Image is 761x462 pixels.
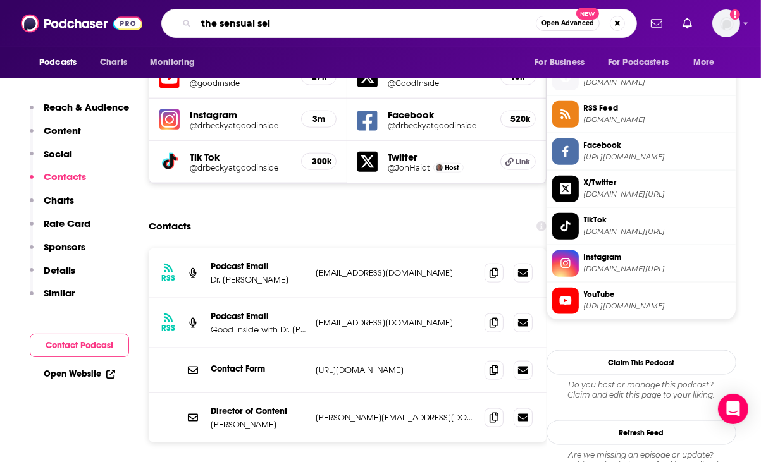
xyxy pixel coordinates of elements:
[161,323,175,333] h3: RSS
[730,9,740,20] svg: Add a profile image
[388,121,490,130] a: @drbeckyatgoodinside
[141,51,211,75] button: open menu
[312,114,326,125] h5: 3m
[211,363,306,374] p: Contact Form
[211,324,306,335] p: Good Inside with Dr. [PERSON_NAME] Podcast Email
[30,264,75,288] button: Details
[190,78,291,88] h5: @goodinside
[646,13,667,34] a: Show notifications dropdown
[190,109,291,121] h5: Instagram
[44,171,86,183] p: Contacts
[44,368,115,379] a: Open Website
[30,217,90,241] button: Rate Card
[712,9,740,37] span: Logged in as putnampublicity
[30,171,86,194] button: Contacts
[693,54,715,71] span: More
[526,51,600,75] button: open menu
[44,264,75,276] p: Details
[159,109,180,130] img: iconImage
[30,287,75,310] button: Similar
[211,419,306,430] p: [PERSON_NAME]
[149,214,191,238] h2: Contacts
[44,241,85,253] p: Sponsors
[44,287,75,299] p: Similar
[30,51,93,75] button: open menu
[190,121,291,130] a: @drbeckyatgoodinside
[161,273,175,283] h3: RSS
[388,109,490,121] h5: Facebook
[316,365,474,375] p: [URL][DOMAIN_NAME]
[584,301,731,311] span: https://www.youtube.com/@goodinside
[712,9,740,37] img: User Profile
[44,194,74,206] p: Charts
[190,151,291,163] h5: Tik Tok
[584,78,731,87] span: good-inside.simplecast.com
[30,125,81,148] button: Content
[552,176,731,202] a: X/Twitter[DOMAIN_NAME][URL]
[388,163,430,173] h5: @JonHaidt
[584,140,731,151] span: Facebook
[30,334,129,357] button: Contact Podcast
[150,54,195,71] span: Monitoring
[30,148,72,171] button: Social
[584,190,731,199] span: twitter.com/GoodInside
[30,241,85,264] button: Sponsors
[552,138,731,165] a: Facebook[URL][DOMAIN_NAME]
[211,261,306,272] p: Podcast Email
[516,157,530,167] span: Link
[161,9,637,38] div: Search podcasts, credits, & more...
[30,194,74,217] button: Charts
[608,54,669,71] span: For Podcasters
[196,13,536,33] input: Search podcasts, credits, & more...
[211,311,306,322] p: Podcast Email
[44,217,90,229] p: Rate Card
[316,412,474,423] p: [PERSON_NAME][EMAIL_ADDRESS][DOMAIN_NAME]
[536,16,600,31] button: Open AdvancedNew
[44,101,129,113] p: Reach & Audience
[576,8,599,20] span: New
[584,289,731,300] span: YouTube
[92,51,135,75] a: Charts
[584,102,731,114] span: RSS Feed
[316,267,474,278] p: [EMAIL_ADDRESS][DOMAIN_NAME]
[500,154,536,170] a: Link
[21,11,142,35] img: Podchaser - Follow, Share and Rate Podcasts
[712,9,740,37] button: Show profile menu
[388,151,490,163] h5: Twitter
[511,114,525,125] h5: 520k
[552,250,731,277] a: Instagram[DOMAIN_NAME][URL]
[552,101,731,128] a: RSS Feed[DOMAIN_NAME]
[312,156,326,167] h5: 300k
[584,227,731,236] span: tiktok.com/@drbeckyatgoodinside
[535,54,585,71] span: For Business
[584,252,731,263] span: Instagram
[445,164,459,172] span: Host
[44,148,72,160] p: Social
[547,420,736,445] button: Refresh Feed
[436,164,443,171] img: Jonathan Haidt
[388,78,490,88] a: @GoodInside
[600,51,687,75] button: open menu
[39,54,77,71] span: Podcasts
[584,264,731,274] span: instagram.com/drbeckyatgoodinside
[541,20,594,27] span: Open Advanced
[547,350,736,375] button: Claim This Podcast
[718,394,748,424] div: Open Intercom Messenger
[211,406,306,416] p: Director of Content
[584,214,731,226] span: TikTok
[44,125,81,137] p: Content
[211,274,306,285] p: Dr. [PERSON_NAME]
[552,213,731,240] a: TikTok[DOMAIN_NAME][URL]
[190,163,291,173] a: @drbeckyatgoodinside
[547,380,736,400] div: Claim and edit this page to your liking.
[100,54,127,71] span: Charts
[584,152,731,162] span: https://www.facebook.com/drbeckyatgoodinside
[584,177,731,188] span: X/Twitter
[30,101,129,125] button: Reach & Audience
[677,13,697,34] a: Show notifications dropdown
